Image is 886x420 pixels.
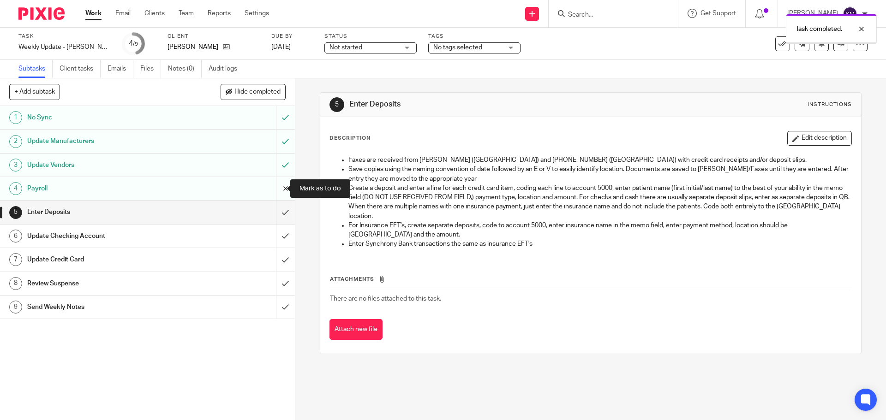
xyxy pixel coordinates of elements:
h1: Update Manufacturers [27,134,187,148]
div: 1 [9,111,22,124]
div: Weekly Update - Brown-Jaehne, Barbara 2 [18,42,111,52]
h1: Payroll [27,182,187,195]
h1: Enter Deposits [349,100,611,109]
p: For Insurance EFT's, create separate deposits, code to account 5000, enter insurance name in the ... [348,221,851,240]
h1: No Sync [27,111,187,124]
label: Status [324,33,417,40]
a: Team [179,9,194,18]
a: Clients [144,9,165,18]
div: Instructions [808,101,852,108]
a: Subtasks [18,60,53,78]
div: 5 [329,97,344,112]
p: Faxes are received from [PERSON_NAME] ([GEOGRAPHIC_DATA]) and [PHONE_NUMBER] ([GEOGRAPHIC_DATA]) ... [348,155,851,165]
label: Due by [271,33,313,40]
a: Audit logs [209,60,244,78]
div: 8 [9,277,22,290]
label: Client [168,33,260,40]
a: Notes (0) [168,60,202,78]
span: There are no files attached to this task. [330,296,441,302]
div: Weekly Update - [PERSON_NAME] 2 [18,42,111,52]
span: Hide completed [234,89,281,96]
p: [PERSON_NAME] [168,42,218,52]
label: Tags [428,33,521,40]
p: Task completed. [796,24,842,34]
div: 3 [9,159,22,172]
span: Attachments [330,277,374,282]
div: 7 [9,253,22,266]
h1: Update Credit Card [27,253,187,266]
p: Description [329,135,371,142]
div: 6 [9,230,22,243]
span: No tags selected [433,44,482,51]
a: Emails [108,60,133,78]
a: Settings [245,9,269,18]
a: Client tasks [60,60,101,78]
h1: Enter Deposits [27,205,187,219]
img: Pixie [18,7,65,20]
h1: Update Vendors [27,158,187,172]
div: 4 [9,182,22,195]
h1: Send Weekly Notes [27,300,187,314]
span: Not started [329,44,362,51]
span: [DATE] [271,44,291,50]
button: Hide completed [221,84,286,100]
label: Task [18,33,111,40]
small: /9 [133,41,138,47]
button: Edit description [787,131,852,146]
h1: Update Checking Account [27,229,187,243]
div: 9 [9,301,22,314]
button: + Add subtask [9,84,60,100]
a: Work [85,9,102,18]
p: Create a deposit and enter a line for each credit card item, coding each line to account 5000, en... [348,183,851,221]
h1: Review Suspense [27,277,187,290]
p: Save copies using the naming convention of date followed by an E or V to easily identify location... [348,165,851,183]
div: 5 [9,206,22,219]
p: Enter Synchrony Bank transactions the same as insurance EFT's [348,239,851,248]
button: Attach new file [329,319,383,340]
a: Email [115,9,131,18]
a: Reports [208,9,231,18]
div: 2 [9,135,22,148]
div: 4 [129,38,138,49]
a: Files [140,60,161,78]
img: svg%3E [843,6,857,21]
